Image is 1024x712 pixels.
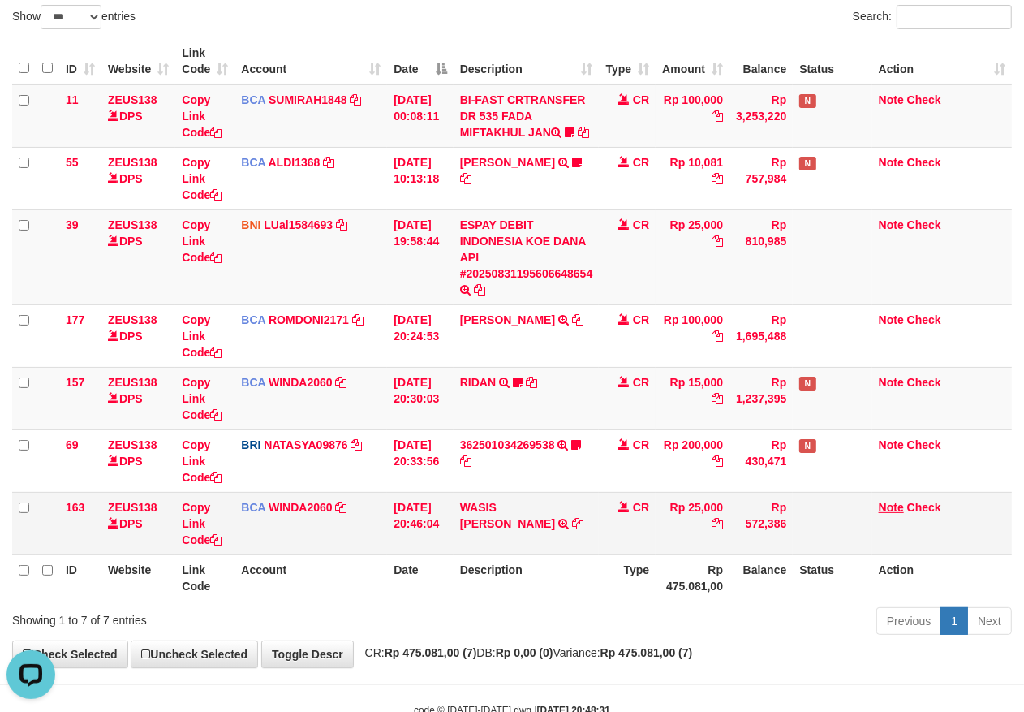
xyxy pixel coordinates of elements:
span: BRI [241,438,260,451]
a: ZEUS138 [108,156,157,169]
span: Has Note [799,439,815,453]
a: Check [907,376,941,389]
span: BCA [241,376,265,389]
a: Copy WINDA2060 to clipboard [336,501,347,514]
a: Copy FERLANDA EFRILIDIT to clipboard [460,172,471,185]
td: Rp 3,253,220 [729,84,793,148]
a: Note [879,93,904,106]
th: Account [234,554,387,601]
th: Rp 475.081,00 [656,554,729,601]
a: Copy Rp 25,000 to clipboard [712,517,723,530]
a: [PERSON_NAME] [460,313,555,326]
span: 69 [66,438,79,451]
a: [PERSON_NAME] [460,156,555,169]
td: Rp 100,000 [656,84,729,148]
td: Rp 572,386 [729,492,793,554]
a: Copy WINDA2060 to clipboard [336,376,347,389]
td: Rp 1,237,395 [729,367,793,429]
span: 55 [66,156,79,169]
th: Account: activate to sort column ascending [234,38,387,84]
a: NATASYA09876 [264,438,347,451]
a: Copy Rp 100,000 to clipboard [712,330,723,343]
a: Note [879,501,904,514]
a: SUMIRAH1848 [269,93,346,106]
a: Copy Rp 100,000 to clipboard [712,110,723,123]
th: Website [101,554,175,601]
a: Note [879,218,904,231]
a: WINDA2060 [269,376,333,389]
a: ZEUS138 [108,438,157,451]
td: Rp 25,000 [656,492,729,554]
a: Check [907,156,941,169]
a: Note [879,313,904,326]
input: Search: [897,5,1012,29]
a: Copy Link Code [182,313,222,359]
th: Status [793,554,871,601]
div: Showing 1 to 7 of 7 entries [12,606,415,628]
span: 177 [66,313,84,326]
a: Copy Link Code [182,376,222,421]
strong: Rp 475.081,00 (7) [385,646,477,659]
th: Status [793,38,871,84]
span: Has Note [799,94,815,108]
td: [DATE] 20:30:03 [387,367,453,429]
a: Check Selected [12,641,128,668]
td: [DATE] 19:58:44 [387,209,453,304]
th: Website: activate to sort column ascending [101,38,175,84]
a: LUal1584693 [264,218,333,231]
a: Check [907,438,941,451]
th: ID [59,554,101,601]
a: Copy Rp 200,000 to clipboard [712,455,723,468]
a: 362501034269538 [460,438,555,451]
label: Show entries [12,5,136,29]
a: Copy Link Code [182,501,222,546]
a: Copy Link Code [182,93,222,139]
td: Rp 1,695,488 [729,304,793,367]
td: DPS [101,147,175,209]
td: DPS [101,367,175,429]
span: BCA [241,501,265,514]
a: Uncheck Selected [131,641,258,668]
th: Action: activate to sort column ascending [872,38,1012,84]
th: Balance [729,554,793,601]
a: Copy WASIS SUMARAH MULY to clipboard [572,517,583,530]
td: Rp 10,081 [656,147,729,209]
span: CR [633,156,649,169]
a: ROMDONI2171 [269,313,349,326]
a: Check [907,218,941,231]
td: BI-FAST CRTRANSFER DR 535 FADA MIFTAKHUL JAN [454,84,600,148]
th: ID: activate to sort column ascending [59,38,101,84]
td: [DATE] 20:33:56 [387,429,453,492]
td: [DATE] 10:13:18 [387,147,453,209]
a: RIDAN [460,376,496,389]
span: Has Note [799,157,815,170]
a: ZEUS138 [108,501,157,514]
a: WINDA2060 [269,501,333,514]
a: Copy NATASYA09876 to clipboard [351,438,363,451]
a: Toggle Descr [261,641,354,668]
span: Has Note [799,377,815,391]
span: BCA [241,313,265,326]
a: ZEUS138 [108,218,157,231]
a: Copy 362501034269538 to clipboard [460,455,471,468]
a: 1 [940,607,968,635]
a: Check [907,93,941,106]
th: Link Code [175,554,234,601]
strong: Rp 0,00 (0) [496,646,553,659]
a: Previous [876,607,941,635]
td: DPS [101,429,175,492]
a: Copy LUal1584693 to clipboard [336,218,347,231]
span: 157 [66,376,84,389]
th: Balance [729,38,793,84]
strong: Rp 475.081,00 (7) [600,646,693,659]
td: DPS [101,209,175,304]
th: Date: activate to sort column descending [387,38,453,84]
a: Copy Link Code [182,438,222,484]
td: Rp 430,471 [729,429,793,492]
td: Rp 100,000 [656,304,729,367]
th: Link Code: activate to sort column ascending [175,38,234,84]
a: Copy Rp 25,000 to clipboard [712,235,723,248]
a: Copy Rp 15,000 to clipboard [712,392,723,405]
td: [DATE] 20:24:53 [387,304,453,367]
td: Rp 15,000 [656,367,729,429]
